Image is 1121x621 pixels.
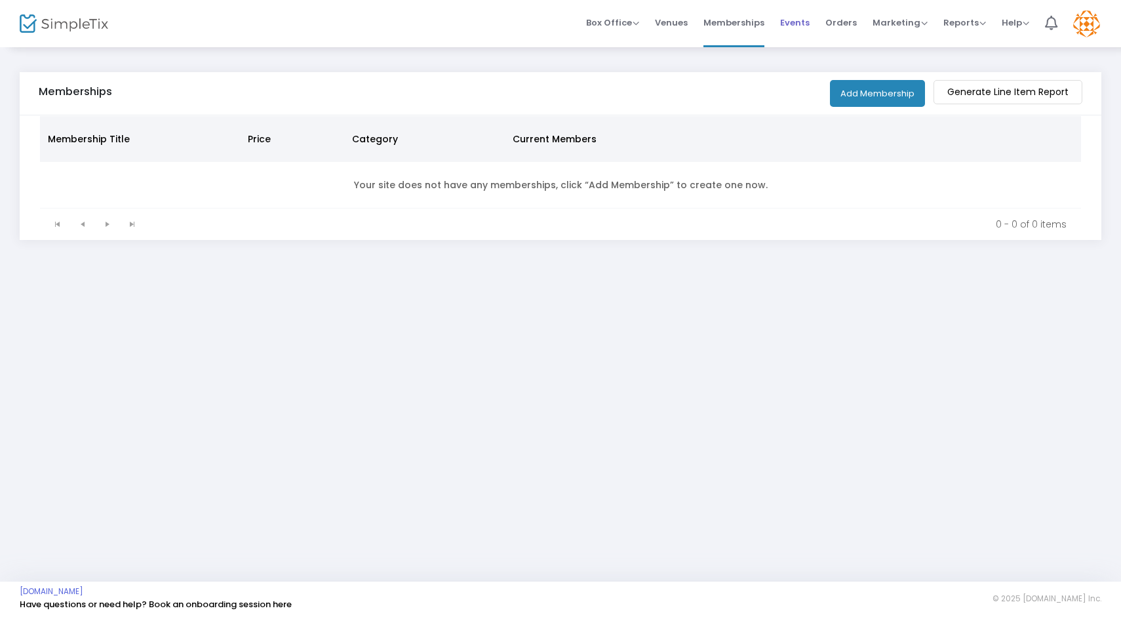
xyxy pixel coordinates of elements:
th: Current Members [505,116,625,162]
td: Your site does not have any memberships, click “Add Membership” to create one now. [40,162,1081,209]
span: Reports [943,16,986,29]
span: Memberships [703,6,764,39]
span: Orders [825,6,857,39]
span: Events [780,6,810,39]
h5: Memberships [39,85,112,98]
span: Venues [655,6,688,39]
div: Data table [40,116,1081,209]
a: [DOMAIN_NAME] [20,586,83,597]
m-button: Generate Line Item Report [934,80,1082,104]
span: Box Office [586,16,639,29]
th: Membership Title [40,116,240,162]
kendo-pager-info: 0 - 0 of 0 items [154,218,1067,231]
span: Marketing [873,16,928,29]
th: Price [240,116,344,162]
a: Have questions or need help? Book an onboarding session here [20,598,292,611]
span: Help [1002,16,1029,29]
button: Add Membership [830,80,925,107]
span: © 2025 [DOMAIN_NAME] Inc. [993,593,1101,604]
th: Category [344,116,504,162]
